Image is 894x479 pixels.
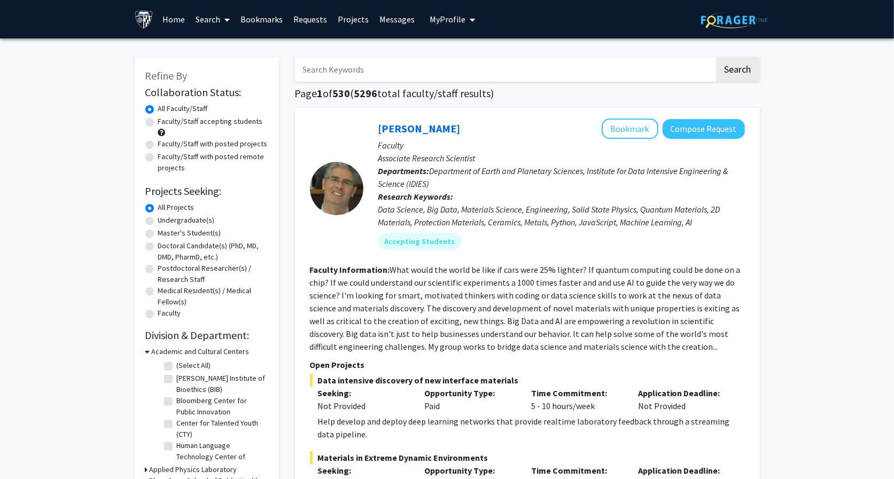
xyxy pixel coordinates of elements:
[318,415,745,441] div: Help develop and deploy deep learning networks that provide realtime laboratory feedback through ...
[177,373,266,395] label: [PERSON_NAME] Institute of Bioethics (BIB)
[378,233,462,250] mat-chip: Accepting Students
[424,387,515,399] p: Opportunity Type:
[333,87,351,100] span: 530
[318,464,409,477] p: Seeking:
[295,87,760,100] h1: Page of ( total faculty/staff results)
[354,87,378,100] span: 5296
[158,240,268,263] label: Doctoral Candidate(s) (PhD, MD, DMD, PharmD, etc.)
[157,1,190,38] a: Home
[416,387,523,412] div: Paid
[145,69,188,82] span: Refine By
[177,418,266,440] label: Center for Talented Youth (CTY)
[177,440,266,474] label: Human Language Technology Center of Excellence (HLTCOE)
[310,264,390,275] b: Faculty Information:
[378,122,461,135] a: [PERSON_NAME]
[430,14,465,25] span: My Profile
[145,329,268,342] h2: Division & Department:
[531,387,622,399] p: Time Commitment:
[158,263,268,285] label: Postdoctoral Researcher(s) / Research Staff
[158,202,195,213] label: All Projects
[332,1,374,38] a: Projects
[135,10,153,29] img: Johns Hopkins University Logo
[378,166,728,189] span: Department of Earth and Planetary Sciences, Institute for Data Intensive Engineering & Science (I...
[150,464,237,475] h3: Applied Physics Laboratory
[177,395,266,418] label: Bloomberg Center for Public Innovation
[295,57,714,82] input: Search Keywords
[158,308,181,319] label: Faculty
[158,215,215,226] label: Undergraduate(s)
[701,12,768,28] img: ForagerOne Logo
[630,387,737,412] div: Not Provided
[158,285,268,308] label: Medical Resident(s) / Medical Fellow(s)
[177,360,211,371] label: (Select All)
[8,431,45,471] iframe: Chat
[716,57,760,82] button: Search
[663,119,745,139] button: Compose Request to David Elbert
[310,374,745,387] span: Data intensive discovery of new interface materials
[378,191,454,202] b: Research Keywords:
[318,387,409,399] p: Seeking:
[158,227,221,239] label: Master's Student(s)
[378,166,430,176] b: Departments:
[374,1,420,38] a: Messages
[158,103,208,114] label: All Faculty/Staff
[158,138,268,150] label: Faculty/Staff with posted projects
[310,451,745,464] span: Materials in Extreme Dynamic Environments
[235,1,288,38] a: Bookmarks
[158,116,263,127] label: Faculty/Staff accepting students
[638,464,729,477] p: Application Deadline:
[638,387,729,399] p: Application Deadline:
[190,1,235,38] a: Search
[310,264,741,352] fg-read-more: What would the world be like if cars were 25% lighter? If quantum computing could be done on a ch...
[310,358,745,371] p: Open Projects
[145,185,268,198] h2: Projects Seeking:
[424,464,515,477] p: Opportunity Type:
[602,119,658,139] button: Add David Elbert to Bookmarks
[158,151,268,174] label: Faculty/Staff with posted remote projects
[318,399,409,412] div: Not Provided
[145,86,268,99] h2: Collaboration Status:
[152,346,250,357] h3: Academic and Cultural Centers
[531,464,622,477] p: Time Commitment:
[523,387,630,412] div: 5 - 10 hours/week
[317,87,323,100] span: 1
[288,1,332,38] a: Requests
[378,203,745,229] div: Data Science, Big Data, Materials Science, Engineering, Solid State Physics, Quantum Materials, 2...
[378,139,745,152] p: Faculty
[378,152,745,164] p: Associate Research Scientist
